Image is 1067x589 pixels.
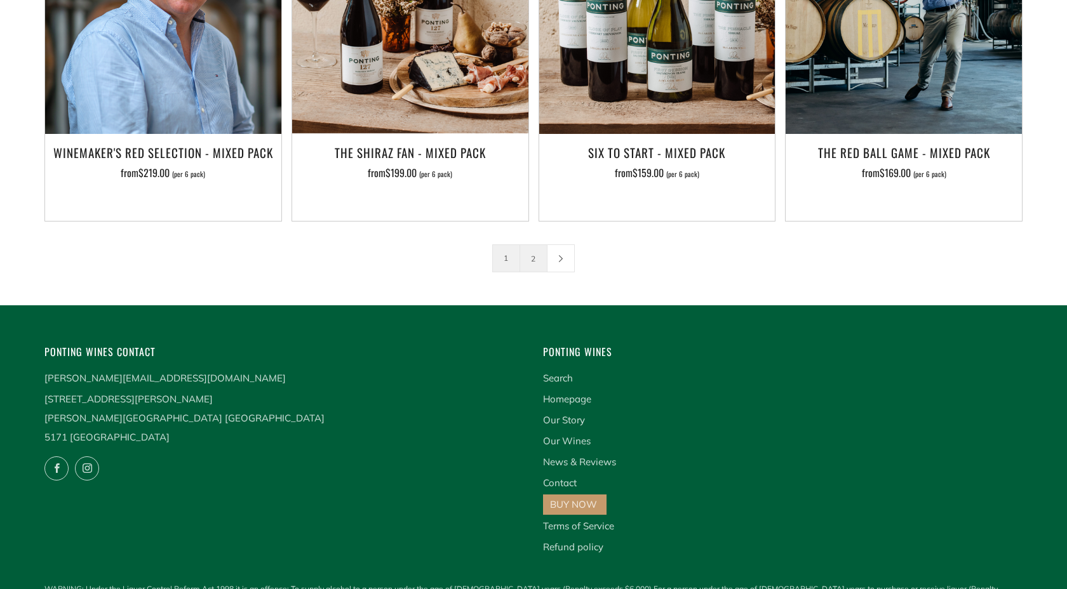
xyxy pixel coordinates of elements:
span: from [368,165,452,180]
span: (per 6 pack) [913,171,946,178]
span: $159.00 [633,165,664,180]
h3: The Shiraz Fan - Mixed Pack [299,142,522,163]
a: Our Wines [543,435,591,447]
a: Winemaker's Red Selection - Mixed Pack from$219.00 (per 6 pack) [45,142,281,205]
a: The Red Ball Game - Mixed Pack from$169.00 (per 6 pack) [786,142,1022,205]
h4: Ponting Wines Contact [44,343,524,361]
a: [PERSON_NAME][EMAIL_ADDRESS][DOMAIN_NAME] [44,372,286,384]
h4: Ponting Wines [543,343,1023,361]
a: BUY NOW [550,498,597,510]
a: Homepage [543,393,591,405]
h3: Winemaker's Red Selection - Mixed Pack [51,142,275,163]
span: $219.00 [138,165,170,180]
span: from [615,165,699,180]
a: The Shiraz Fan - Mixed Pack from$199.00 (per 6 pack) [292,142,528,205]
a: Refund policy [543,541,603,553]
a: Terms of Service [543,520,614,532]
h3: The Red Ball Game - Mixed Pack [792,142,1016,163]
a: News & Reviews [543,456,616,468]
a: 2 [520,245,547,272]
span: (per 6 pack) [666,171,699,178]
a: Search [543,372,573,384]
span: (per 6 pack) [419,171,452,178]
span: (per 6 pack) [172,171,205,178]
span: 1 [492,244,520,272]
span: $169.00 [880,165,911,180]
span: from [121,165,205,180]
h3: Six To Start - Mixed Pack [546,142,769,163]
a: Contact [543,477,577,489]
p: [STREET_ADDRESS][PERSON_NAME] [PERSON_NAME][GEOGRAPHIC_DATA] [GEOGRAPHIC_DATA] 5171 [GEOGRAPHIC_D... [44,390,524,447]
a: Six To Start - Mixed Pack from$159.00 (per 6 pack) [539,142,775,205]
a: Our Story [543,414,585,426]
span: $199.00 [386,165,417,180]
span: from [862,165,946,180]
